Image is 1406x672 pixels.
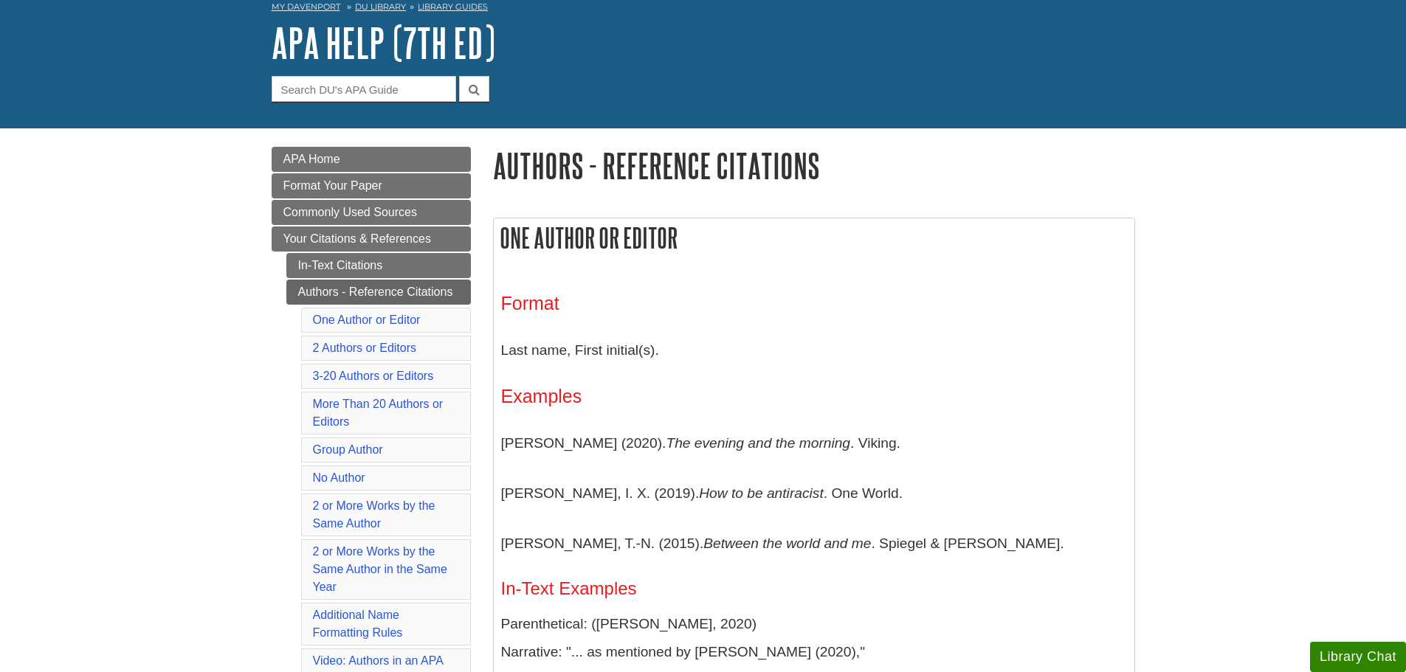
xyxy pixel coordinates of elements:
a: Group Author [313,443,383,456]
p: Last name, First initial(s). [501,329,1127,372]
p: [PERSON_NAME] (2020). . Viking. [501,422,1127,465]
a: DU Library [355,1,406,12]
i: Between the world and me [703,536,871,551]
a: 2 or More Works by the Same Author in the Same Year [313,545,447,593]
p: [PERSON_NAME], T.-N. (2015). . Spiegel & [PERSON_NAME]. [501,522,1127,565]
h1: Authors - Reference Citations [493,147,1135,184]
h2: One Author or Editor [494,218,1134,257]
input: Search DU's APA Guide [272,76,456,102]
p: Parenthetical: ([PERSON_NAME], 2020) [501,614,1127,635]
a: 3-20 Authors or Editors [313,370,434,382]
span: APA Home [283,153,340,165]
a: In-Text Citations [286,253,471,278]
a: Format Your Paper [272,173,471,198]
span: Your Citations & References [283,232,431,245]
i: The evening and the morning [666,435,850,451]
span: Format Your Paper [283,179,382,192]
a: Commonly Used Sources [272,200,471,225]
a: No Author [313,471,365,484]
button: Library Chat [1310,642,1406,672]
a: 2 or More Works by the Same Author [313,499,435,530]
a: 2 Authors or Editors [313,342,417,354]
a: Library Guides [418,1,488,12]
a: One Author or Editor [313,314,421,326]
h3: Examples [501,386,1127,407]
a: More Than 20 Authors or Editors [313,398,444,428]
a: Authors - Reference Citations [286,280,471,305]
i: How to be antiracist [699,485,824,501]
a: APA Help (7th Ed) [272,20,495,66]
a: My Davenport [272,1,340,13]
a: Your Citations & References [272,226,471,252]
a: APA Home [272,147,471,172]
span: Commonly Used Sources [283,206,417,218]
p: Narrative: "... as mentioned by [PERSON_NAME] (2020)," [501,642,1127,663]
h4: In-Text Examples [501,579,1127,598]
a: Additional Name Formatting Rules [313,609,403,639]
h3: Format [501,293,1127,314]
p: [PERSON_NAME], I. X. (2019). . One World. [501,472,1127,515]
